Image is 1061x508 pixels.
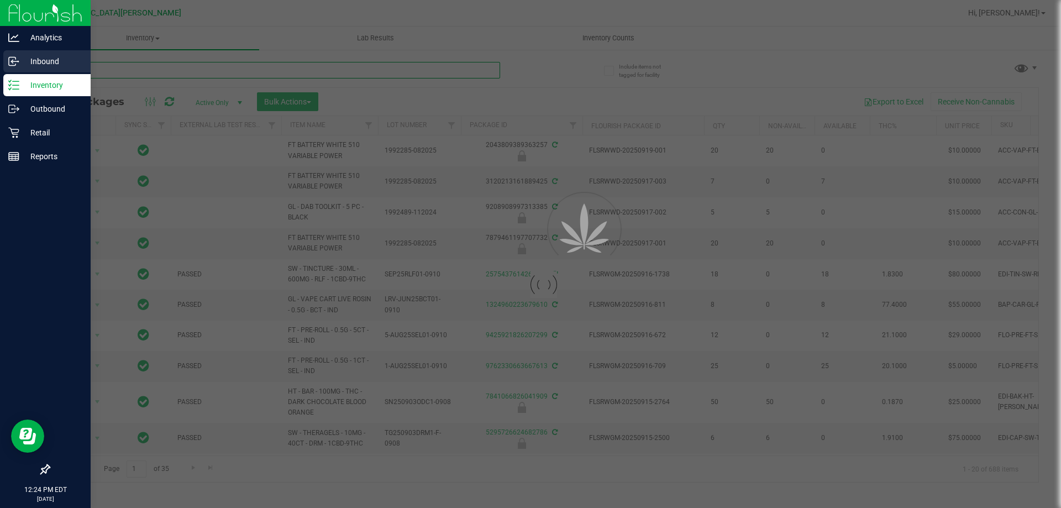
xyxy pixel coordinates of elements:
[8,80,19,91] inline-svg: Inventory
[19,55,86,68] p: Inbound
[19,126,86,139] p: Retail
[8,151,19,162] inline-svg: Reports
[8,103,19,114] inline-svg: Outbound
[11,420,44,453] iframe: Resource center
[8,127,19,138] inline-svg: Retail
[19,31,86,44] p: Analytics
[8,56,19,67] inline-svg: Inbound
[19,102,86,116] p: Outbound
[5,485,86,495] p: 12:24 PM EDT
[19,150,86,163] p: Reports
[8,32,19,43] inline-svg: Analytics
[19,78,86,92] p: Inventory
[5,495,86,503] p: [DATE]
